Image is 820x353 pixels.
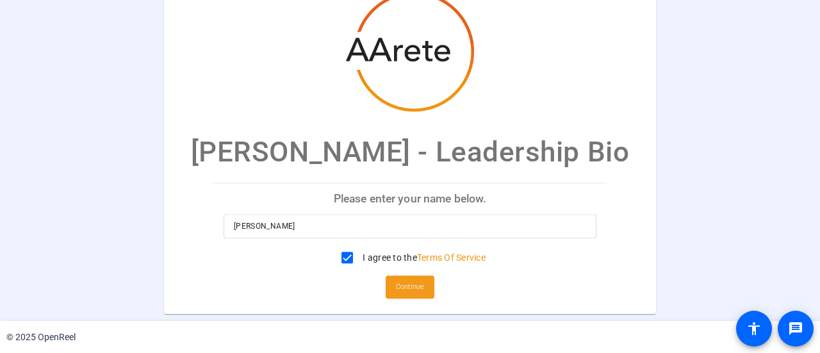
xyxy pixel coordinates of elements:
[6,331,76,344] div: © 2025 OpenReel
[396,277,424,297] span: Continue
[191,131,630,173] p: [PERSON_NAME] - Leadership Bio
[746,321,762,336] mat-icon: accessibility
[386,275,434,299] button: Continue
[788,321,803,336] mat-icon: message
[213,183,607,214] p: Please enter your name below.
[417,252,486,263] a: Terms Of Service
[234,218,586,234] input: Enter your name
[360,251,486,264] label: I agree to the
